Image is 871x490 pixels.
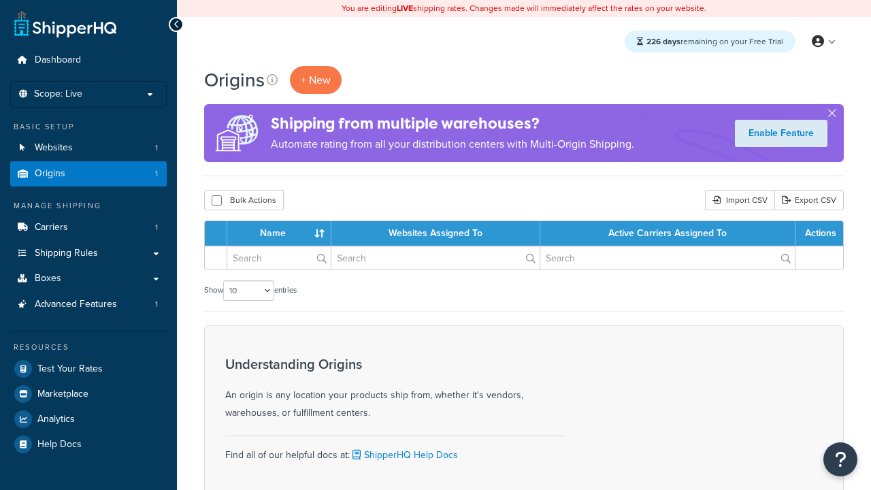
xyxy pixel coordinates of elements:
[10,241,167,266] a: Shipping Rules
[795,221,843,246] th: Actions
[10,200,167,212] div: Manage Shipping
[35,248,98,259] span: Shipping Rules
[397,2,413,14] b: LIVE
[10,135,167,161] a: Websites 1
[34,88,82,100] span: Scope: Live
[155,142,158,154] span: 1
[823,442,857,476] button: Open Resource Center
[37,439,82,451] span: Help Docs
[10,342,167,353] div: Resources
[271,135,634,154] p: Automate rating from all your distribution centers with Multi-Origin Shipping.
[540,246,795,269] input: Search
[301,72,331,88] span: + New
[350,448,458,462] a: ShipperHQ Help Docs
[155,168,158,180] span: 1
[35,142,73,154] span: Websites
[10,292,167,317] a: Advanced Features 1
[155,222,158,233] span: 1
[10,292,167,317] li: Advanced Features
[204,104,271,162] img: ad-origins-multi-dfa493678c5a35abed25fd24b4b8a3fa3505936ce257c16c00bdefe2f3200be3.png
[10,407,167,431] a: Analytics
[290,66,342,94] a: + New
[735,120,827,147] a: Enable Feature
[227,246,331,269] input: Search
[155,299,158,310] span: 1
[10,382,167,406] a: Marketplace
[10,161,167,186] a: Origins 1
[225,436,565,464] div: Find all of our helpful docs at:
[646,35,680,48] strong: 226 days
[331,246,540,269] input: Search
[204,67,265,93] h1: Origins
[14,10,116,37] a: ShipperHQ Home
[10,266,167,291] a: Boxes
[540,221,795,246] th: Active Carriers Assigned To
[223,280,274,301] select: Showentries
[10,135,167,161] li: Websites
[705,190,774,210] div: Import CSV
[37,414,75,425] span: Analytics
[35,299,117,310] span: Advanced Features
[37,389,88,400] span: Marketplace
[10,215,167,240] li: Carriers
[35,273,61,284] span: Boxes
[225,357,565,422] div: An origin is any location your products ship from, whether it's vendors, warehouses, or fulfillme...
[35,168,65,180] span: Origins
[204,280,297,301] label: Show entries
[35,54,81,66] span: Dashboard
[227,221,331,246] th: Name
[225,357,565,372] h3: Understanding Origins
[774,190,844,210] a: Export CSV
[10,48,167,73] a: Dashboard
[10,215,167,240] a: Carriers 1
[10,161,167,186] li: Origins
[625,31,795,52] div: remaining on your Free Trial
[35,222,68,233] span: Carriers
[37,363,103,375] span: Test Your Rates
[10,357,167,381] a: Test Your Rates
[10,432,167,457] a: Help Docs
[204,190,284,210] button: Bulk Actions
[271,112,634,135] h4: Shipping from multiple warehouses?
[331,221,540,246] th: Websites Assigned To
[10,121,167,133] div: Basic Setup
